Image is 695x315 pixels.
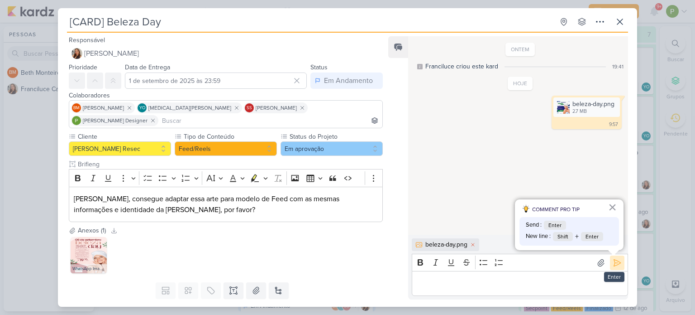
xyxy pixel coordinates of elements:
span: Enter [581,232,603,241]
div: Yasmin Oliveira [138,103,147,112]
span: [PERSON_NAME] [83,104,124,112]
div: Simone Regina Sa [245,103,254,112]
p: YO [139,106,145,111]
button: Feed/Reels [175,141,277,156]
img: QWfvecPxv7qvar3YmcIoRAtMIXe9E5gyPHmL6T6Q.jpg [71,237,107,273]
label: Data de Entrega [125,63,170,71]
input: Texto sem título [76,160,383,169]
img: Franciluce Carvalho [71,48,82,59]
div: 19:41 [612,63,624,71]
button: Em aprovação [281,141,383,156]
label: Responsável [69,36,105,44]
img: 7oFpnglTNhhnyCYhBUJoh63VbBWmm4DrWbxFRamn.png [557,101,570,114]
span: + [575,231,579,242]
div: dicas para comentário [515,199,624,250]
label: Cliente [77,132,171,141]
div: Editor editing area: main [412,271,628,296]
div: Editor toolbar [412,254,628,271]
label: Status do Projeto [289,132,383,141]
div: Anexos (1) [78,226,106,235]
div: Em Andamento [324,75,373,86]
p: [PERSON_NAME], consegue adaptar essa arte para modelo de Feed com as mesmas informações e identid... [74,194,378,215]
span: [PERSON_NAME] Designer [83,116,148,125]
span: [PERSON_NAME] [256,104,297,112]
span: New line : [526,232,551,241]
input: Kard Sem Título [67,14,554,30]
input: Select a date [125,73,307,89]
span: Shift [553,232,573,241]
button: Em Andamento [310,73,383,89]
div: Enter [604,272,624,282]
div: 9:57 [609,121,618,128]
span: [MEDICAL_DATA][PERSON_NAME] [148,104,231,112]
div: beleza-day.png [572,99,614,109]
p: BM [73,106,80,111]
div: Editor editing area: main [69,187,383,223]
div: WhatsApp Image [DATE] 14.31.19.jpeg [71,264,107,273]
span: Enter [544,221,566,230]
span: Send : [526,221,542,230]
div: 2.7 MB [572,108,614,115]
div: Franciluce criou este kard [425,62,498,71]
input: Buscar [160,115,381,126]
div: beleza-day.png [553,97,620,117]
div: Beth Monteiro [72,103,81,112]
label: Status [310,63,328,71]
span: COMMENT PRO TIP [532,205,580,213]
div: Editor toolbar [69,169,383,187]
div: beleza-day.png [425,240,467,249]
button: [PERSON_NAME] Resec [69,141,171,156]
label: Prioridade [69,63,97,71]
label: Tipo de Conteúdo [183,132,277,141]
span: [PERSON_NAME] [84,48,139,59]
button: Fechar [608,200,617,214]
img: Paloma Paixão Designer [72,116,81,125]
p: SS [247,106,252,111]
div: Colaboradores [69,91,383,100]
button: [PERSON_NAME] [69,45,383,62]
